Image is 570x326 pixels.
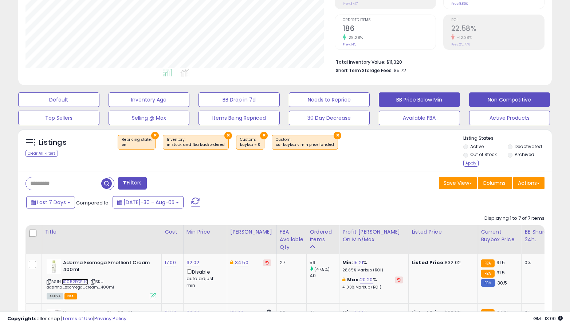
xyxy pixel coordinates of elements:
[451,1,468,6] small: Prev: 8.85%
[496,269,505,276] span: 31.5
[360,276,373,283] a: 20.20
[240,142,260,147] div: buybox = 0
[336,67,393,73] b: Short Term Storage Fees:
[346,35,363,40] small: 28.28%
[123,199,174,206] span: [DATE]-30 - Aug-05
[45,228,158,236] div: Title
[7,315,34,322] strong: Copyright
[64,293,77,299] span: FBA
[122,142,152,147] div: on
[165,259,176,266] a: 17.00
[379,92,460,107] button: BB Price Below Min
[343,1,358,6] small: Prev: $417
[310,273,339,279] div: 40
[260,132,268,139] button: ×
[481,228,518,243] div: Current Buybox Price
[122,137,152,148] span: Repricing state :
[469,92,550,107] button: Non Competitive
[451,42,470,47] small: Prev: 25.77%
[47,293,63,299] span: All listings currently available for purchase on Amazon
[186,259,200,266] a: 32.02
[342,259,403,273] div: %
[186,228,224,236] div: Min Price
[62,279,89,285] a: B0052ECBUG
[167,142,225,147] div: in stock and fba backordered
[379,111,460,125] button: Available FBA
[343,24,436,34] h2: 186
[165,228,180,236] div: Cost
[151,132,159,139] button: ×
[463,135,552,142] p: Listing States:
[109,111,190,125] button: Selling @ Max
[7,315,126,322] div: seller snap | |
[451,24,544,34] h2: 22.58%
[280,259,301,266] div: 27
[94,315,126,322] a: Privacy Policy
[334,132,341,139] button: ×
[224,132,232,139] button: ×
[343,42,356,47] small: Prev: 145
[240,137,260,148] span: Custom:
[524,259,549,266] div: 0%
[336,59,385,65] b: Total Inventory Value:
[289,111,370,125] button: 30 Day Decrease
[235,259,248,266] a: 34.50
[186,268,221,289] div: Disable auto adjust min
[230,228,274,236] div: [PERSON_NAME]
[336,57,539,66] li: $11,320
[533,315,563,322] span: 2025-08-13 13:00 GMT
[342,228,405,243] div: Profit [PERSON_NAME] on Min/Max
[515,151,534,158] label: Archived
[63,259,152,275] b: Aderma Exomega Emollient Cream 400ml
[198,92,280,107] button: BB Drop in 7d
[314,266,330,272] small: (47.5%)
[118,177,146,190] button: Filters
[513,177,545,189] button: Actions
[47,259,61,274] img: 31ZpYbSjTnL._SL40_.jpg
[342,285,403,290] p: 41.00% Markup (ROI)
[439,177,477,189] button: Save View
[463,160,479,167] div: Apply
[451,18,544,22] span: ROI
[412,228,475,236] div: Listed Price
[515,143,542,150] label: Deactivated
[496,259,505,266] span: 31.5
[310,259,339,266] div: 59
[342,259,353,266] b: Min:
[470,143,484,150] label: Active
[412,259,445,266] b: Listed Price:
[198,111,280,125] button: Items Being Repriced
[470,151,497,158] label: Out of Stock
[26,196,75,208] button: Last 7 Days
[37,199,66,206] span: Last 7 Days
[497,279,507,286] span: 30.5
[478,177,512,189] button: Columns
[481,270,494,278] small: FBA
[481,279,495,287] small: FBM
[347,276,360,283] b: Max:
[113,196,184,208] button: [DATE]-30 - Aug-05
[167,137,225,148] span: Inventory :
[394,67,406,74] span: $5.72
[481,259,494,267] small: FBA
[353,259,363,266] a: 15.21
[342,268,403,273] p: 28.65% Markup (ROI)
[276,137,334,148] span: Custom:
[343,18,436,22] span: Ordered Items
[47,279,114,290] span: | SKU: aderma_exomega_cream_400ml
[18,111,99,125] button: Top Sellers
[289,92,370,107] button: Needs to Reprice
[25,150,58,157] div: Clear All Filters
[276,142,334,147] div: cur buybox < min price landed
[339,225,409,254] th: The percentage added to the cost of goods (COGS) that forms the calculator for Min & Max prices.
[47,259,156,298] div: ASIN:
[483,179,506,187] span: Columns
[109,92,190,107] button: Inventory Age
[469,111,550,125] button: Active Products
[18,92,99,107] button: Default
[455,35,472,40] small: -12.38%
[39,138,67,148] h5: Listings
[280,228,303,251] div: FBA Available Qty
[484,215,545,222] div: Displaying 1 to 7 of 7 items
[412,259,472,266] div: $32.02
